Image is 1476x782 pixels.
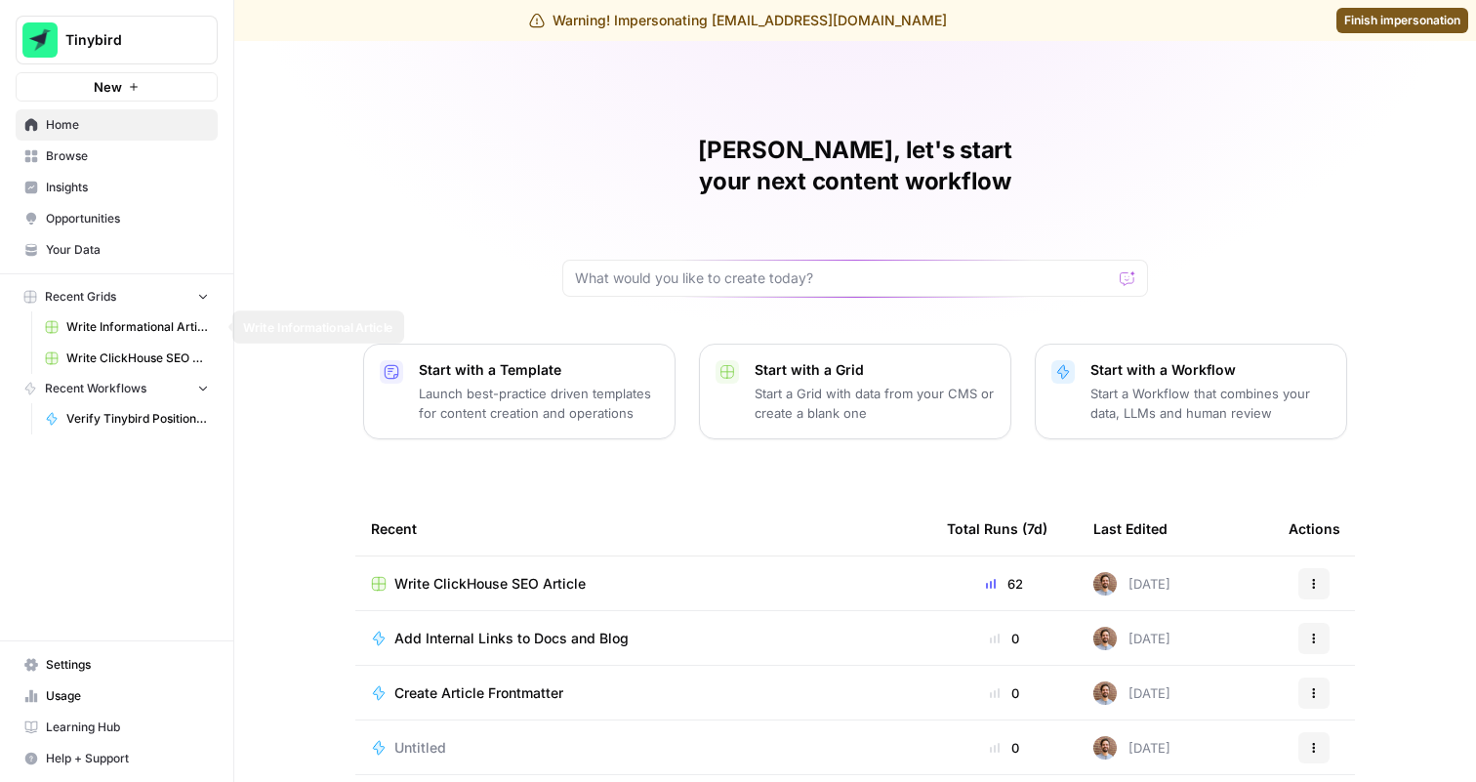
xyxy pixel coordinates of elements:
[16,649,218,680] a: Settings
[394,574,586,594] span: Write ClickHouse SEO Article
[1093,502,1168,556] div: Last Edited
[16,743,218,774] button: Help + Support
[16,141,218,172] a: Browse
[1336,8,1468,33] a: Finish impersonation
[1090,384,1331,423] p: Start a Workflow that combines your data, LLMs and human review
[16,172,218,203] a: Insights
[529,11,947,30] div: Warning! Impersonating [EMAIL_ADDRESS][DOMAIN_NAME]
[1093,736,1170,760] div: [DATE]
[1035,344,1347,439] button: Start with a WorkflowStart a Workflow that combines your data, LLMs and human review
[699,344,1011,439] button: Start with a GridStart a Grid with data from your CMS or create a blank one
[1093,572,1117,596] img: gef2ytkhegqpffdjh327ieo9dxmy
[16,680,218,712] a: Usage
[419,360,659,380] p: Start with a Template
[46,210,209,227] span: Opportunities
[755,384,995,423] p: Start a Grid with data from your CMS or create a blank one
[46,241,209,259] span: Your Data
[1344,12,1460,29] span: Finish impersonation
[16,203,218,234] a: Opportunities
[1093,627,1170,650] div: [DATE]
[1093,736,1117,760] img: gef2ytkhegqpffdjh327ieo9dxmy
[16,16,218,64] button: Workspace: Tinybird
[45,288,116,306] span: Recent Grids
[16,712,218,743] a: Learning Hub
[394,629,629,648] span: Add Internal Links to Docs and Blog
[46,116,209,134] span: Home
[363,344,676,439] button: Start with a TemplateLaunch best-practice driven templates for content creation and operations
[46,750,209,767] span: Help + Support
[371,629,916,648] a: Add Internal Links to Docs and Blog
[394,683,563,703] span: Create Article Frontmatter
[16,109,218,141] a: Home
[66,350,209,367] span: Write ClickHouse SEO Article
[562,135,1148,197] h1: [PERSON_NAME], let's start your next content workflow
[46,147,209,165] span: Browse
[16,374,218,403] button: Recent Workflows
[947,574,1062,594] div: 62
[1289,502,1340,556] div: Actions
[16,72,218,102] button: New
[45,380,146,397] span: Recent Workflows
[46,656,209,674] span: Settings
[371,738,916,758] a: Untitled
[22,22,58,58] img: Tinybird Logo
[1093,681,1117,705] img: gef2ytkhegqpffdjh327ieo9dxmy
[1093,681,1170,705] div: [DATE]
[16,282,218,311] button: Recent Grids
[46,179,209,196] span: Insights
[36,343,218,374] a: Write ClickHouse SEO Article
[575,268,1112,288] input: What would you like to create today?
[16,234,218,266] a: Your Data
[947,502,1047,556] div: Total Runs (7d)
[66,318,209,336] span: Write Informational Article
[371,574,916,594] a: Write ClickHouse SEO Article
[755,360,995,380] p: Start with a Grid
[36,311,218,343] a: Write Informational Article
[947,738,1062,758] div: 0
[1093,572,1170,596] div: [DATE]
[36,403,218,434] a: Verify Tinybird Positioning
[394,738,446,758] span: Untitled
[46,687,209,705] span: Usage
[947,683,1062,703] div: 0
[1090,360,1331,380] p: Start with a Workflow
[46,719,209,736] span: Learning Hub
[371,502,916,556] div: Recent
[371,683,916,703] a: Create Article Frontmatter
[66,410,209,428] span: Verify Tinybird Positioning
[94,77,122,97] span: New
[419,384,659,423] p: Launch best-practice driven templates for content creation and operations
[65,30,184,50] span: Tinybird
[1093,627,1117,650] img: gef2ytkhegqpffdjh327ieo9dxmy
[947,629,1062,648] div: 0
